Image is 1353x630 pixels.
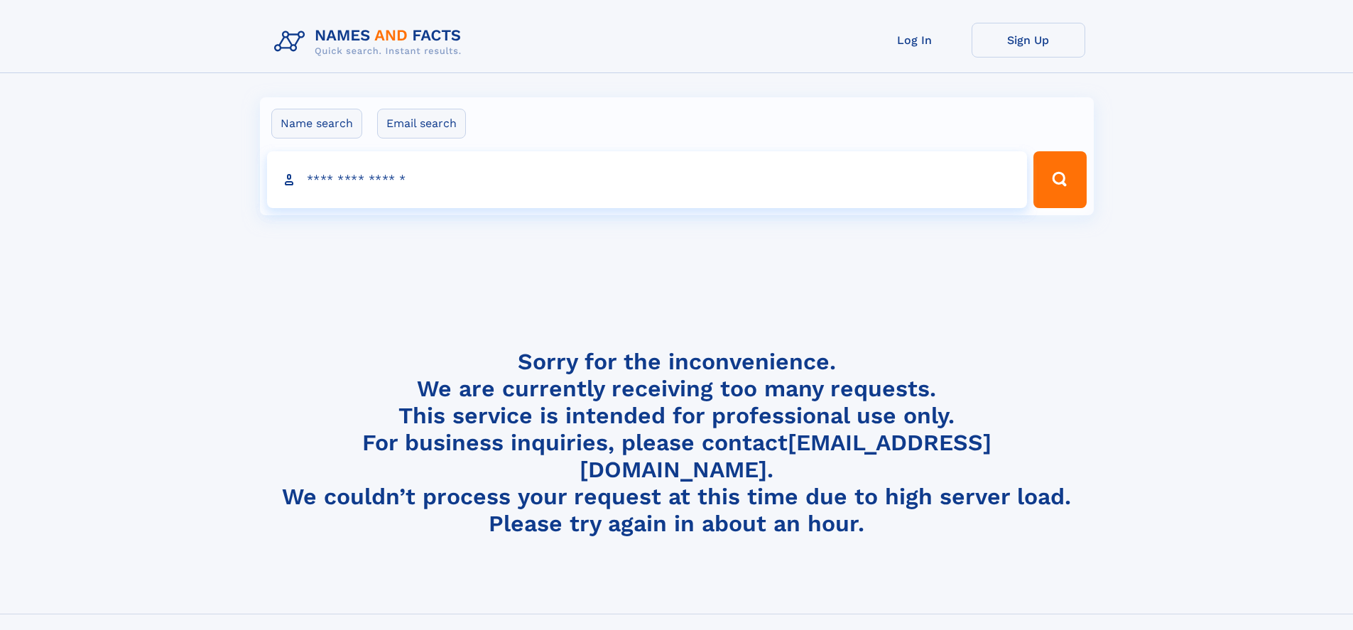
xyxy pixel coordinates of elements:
[972,23,1085,58] a: Sign Up
[1033,151,1086,208] button: Search Button
[377,109,466,139] label: Email search
[858,23,972,58] a: Log In
[267,151,1028,208] input: search input
[268,23,473,61] img: Logo Names and Facts
[268,348,1085,538] h4: Sorry for the inconvenience. We are currently receiving too many requests. This service is intend...
[271,109,362,139] label: Name search
[580,429,991,483] a: [EMAIL_ADDRESS][DOMAIN_NAME]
